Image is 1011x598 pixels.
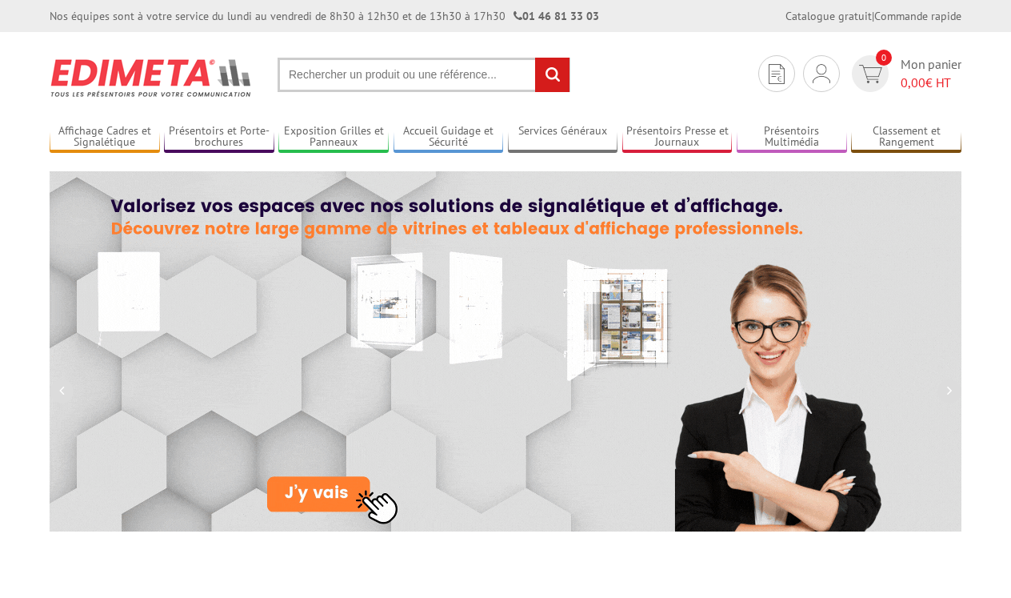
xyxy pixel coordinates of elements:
[813,64,830,83] img: devis rapide
[508,124,618,151] a: Services Généraux
[50,124,160,151] a: Affichage Cadres et Signalétique
[278,58,570,92] input: Rechercher un produit ou une référence...
[50,48,254,107] img: Présentoir, panneau, stand - Edimeta - PLV, affichage, mobilier bureau, entreprise
[901,55,961,92] span: Mon panier
[874,9,961,23] a: Commande rapide
[901,74,961,92] span: € HT
[737,124,847,151] a: Présentoirs Multimédia
[876,50,892,66] span: 0
[622,124,733,151] a: Présentoirs Presse et Journaux
[50,8,599,24] div: Nos équipes sont à votre service du lundi au vendredi de 8h30 à 12h30 et de 13h30 à 17h30
[535,58,569,92] input: rechercher
[785,8,961,24] div: |
[394,124,504,151] a: Accueil Guidage et Sécurité
[848,55,961,92] a: devis rapide 0 Mon panier 0,00€ HT
[851,124,961,151] a: Classement et Rangement
[769,64,785,84] img: devis rapide
[278,124,389,151] a: Exposition Grilles et Panneaux
[785,9,872,23] a: Catalogue gratuit
[901,74,925,90] span: 0,00
[164,124,274,151] a: Présentoirs et Porte-brochures
[513,9,599,23] strong: 01 46 81 33 03
[859,65,882,83] img: devis rapide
